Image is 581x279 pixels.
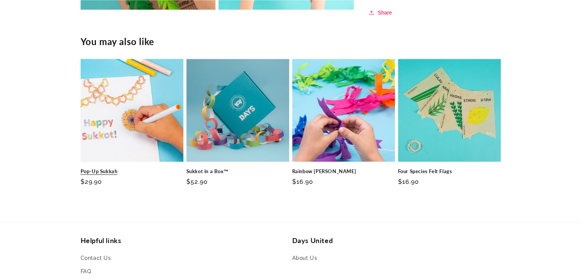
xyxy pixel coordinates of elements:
h2: Helpful links [81,236,289,245]
a: Rainbow [PERSON_NAME] [292,168,395,175]
a: Pop-Up Sukkah [81,168,183,175]
h2: You may also like [81,36,501,47]
a: Contact Us [81,253,111,265]
a: Four Species Felt Flags [398,168,501,175]
a: About Us [292,253,317,265]
h2: Days United [292,236,501,245]
a: Sukkot in a Box™ [186,168,289,175]
a: FAQ [81,265,91,278]
button: Share [369,8,394,17]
